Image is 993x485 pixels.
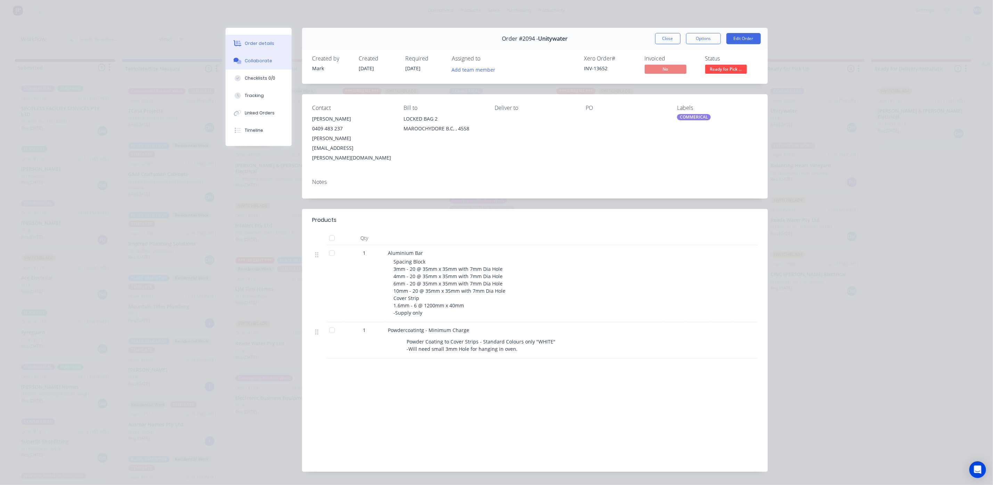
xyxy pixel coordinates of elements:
div: Contact [312,105,392,111]
span: Ready for Pick ... [705,65,747,73]
div: Required [406,55,444,62]
span: Spacing Block 3mm - 20 @ 35mm x 35mm with 7mm Dia Hole 4mm - 20 @ 35mm x 35mm with 7mm Dia Hole 6... [394,258,507,316]
div: Qty [344,231,385,245]
div: MAROOCHYDORE B.C, , 4558 [404,124,483,134]
button: Options [686,33,721,44]
div: COMMERICAL [677,114,711,120]
div: [PERSON_NAME] [312,114,392,124]
button: Checklists 0/0 [226,70,292,87]
div: Order details [245,40,274,47]
div: PO [586,105,666,111]
div: [PERSON_NAME]0409 483 237[PERSON_NAME][EMAIL_ADDRESS][PERSON_NAME][DOMAIN_NAME] [312,114,392,163]
div: LOCKED BAG 2 [404,114,483,124]
span: Order #2094 - [502,35,538,42]
span: Unitywater [538,35,568,42]
button: Order details [226,35,292,52]
button: Close [655,33,681,44]
div: Status [705,55,757,62]
span: 1 [363,249,366,257]
button: Linked Orders [226,104,292,122]
div: Xero Order # [584,55,636,62]
div: Assigned to [452,55,522,62]
div: Products [312,216,337,224]
div: LOCKED BAG 2MAROOCHYDORE B.C, , 4558 [404,114,483,136]
div: Open Intercom Messenger [969,461,986,478]
button: Ready for Pick ... [705,65,747,75]
span: Aluminium Bar [388,250,423,256]
div: Powder Coating to Cover Strips - Standard Colours only "WHITE" -Will need small 3mm Hole for hang... [404,337,559,354]
button: Edit Order [726,33,761,44]
button: Tracking [226,87,292,104]
div: Invoiced [645,55,697,62]
span: [DATE] [406,65,421,72]
span: [DATE] [359,65,374,72]
div: Deliver to [495,105,575,111]
div: Collaborate [245,58,272,64]
button: Add team member [452,65,499,74]
span: Powdercoatintg - Minimum Charge [388,327,470,333]
div: Linked Orders [245,110,275,116]
div: 0409 483 237 [312,124,392,134]
span: No [645,65,686,73]
div: Created [359,55,397,62]
div: Checklists 0/0 [245,75,275,81]
div: Bill to [404,105,483,111]
div: INV-13652 [584,65,636,72]
button: Collaborate [226,52,292,70]
div: Mark [312,65,351,72]
span: 1 [363,326,366,334]
div: Tracking [245,92,264,99]
div: Labels [677,105,757,111]
button: Timeline [226,122,292,139]
button: Add team member [448,65,499,74]
div: [PERSON_NAME][EMAIL_ADDRESS][PERSON_NAME][DOMAIN_NAME] [312,134,392,163]
div: Notes [312,179,757,185]
div: Timeline [245,127,263,134]
div: Created by [312,55,351,62]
